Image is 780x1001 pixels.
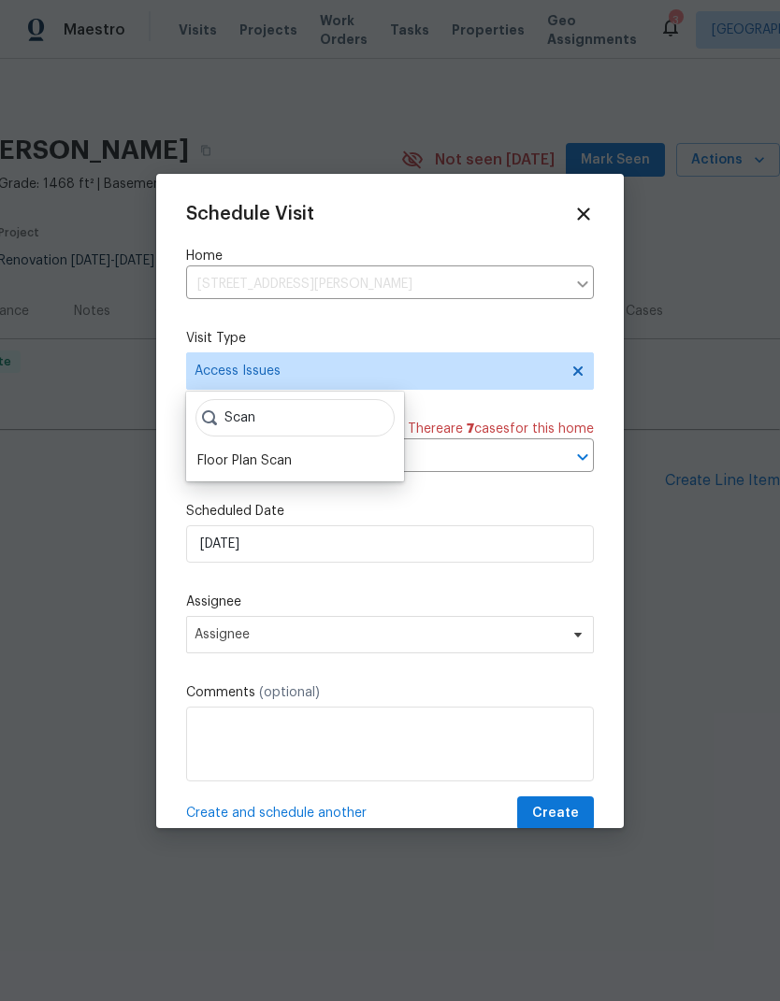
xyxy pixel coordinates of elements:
[467,422,474,436] span: 7
[517,796,594,831] button: Create
[186,329,594,348] label: Visit Type
[195,362,558,380] span: Access Issues
[186,593,594,611] label: Assignee
[532,802,579,825] span: Create
[186,205,314,223] span: Schedule Visit
[186,247,594,265] label: Home
[570,444,596,470] button: Open
[573,204,594,224] span: Close
[186,270,566,299] input: Enter in an address
[186,502,594,521] label: Scheduled Date
[197,451,292,470] div: Floor Plan Scan
[186,683,594,702] label: Comments
[259,686,320,699] span: (optional)
[408,420,594,438] span: There are case s for this home
[195,627,561,642] span: Assignee
[186,804,367,822] span: Create and schedule another
[186,525,594,563] input: M/D/YYYY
